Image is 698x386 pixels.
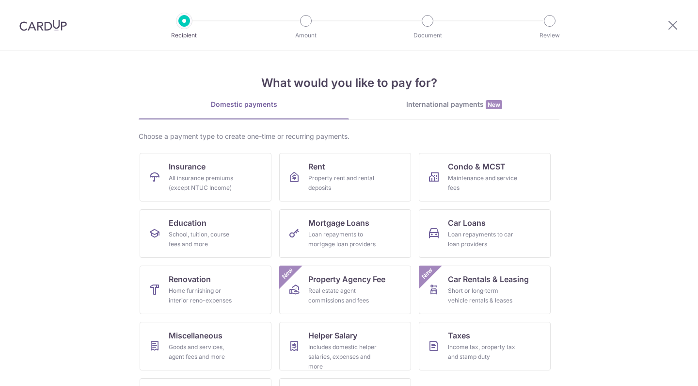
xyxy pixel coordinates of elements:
a: Car Rentals & LeasingShort or long‑term vehicle rentals & leasesNew [419,266,551,314]
a: Condo & MCSTMaintenance and service fees [419,153,551,201]
a: EducationSchool, tuition, course fees and more [140,209,271,258]
span: Taxes [448,330,470,341]
a: InsuranceAll insurance premiums (except NTUC Income) [140,153,271,201]
span: Education [169,217,206,229]
a: Property Agency FeeReal estate agent commissions and feesNew [279,266,411,314]
div: Income tax, property tax and stamp duty [448,342,518,362]
h4: What would you like to pay for? [139,74,559,92]
a: Car LoansLoan repayments to car loan providers [419,209,551,258]
div: Includes domestic helper salaries, expenses and more [308,342,378,371]
div: International payments [349,100,559,110]
div: Domestic payments [139,100,349,109]
div: Real estate agent commissions and fees [308,286,378,305]
span: New [419,266,435,282]
div: Loan repayments to mortgage loan providers [308,230,378,249]
div: Home furnishing or interior reno-expenses [169,286,238,305]
span: New [280,266,296,282]
a: TaxesIncome tax, property tax and stamp duty [419,322,551,370]
span: Miscellaneous [169,330,222,341]
img: CardUp [19,19,67,31]
div: School, tuition, course fees and more [169,230,238,249]
span: Property Agency Fee [308,273,385,285]
a: RentProperty rent and rental deposits [279,153,411,201]
span: Renovation [169,273,211,285]
span: Car Rentals & Leasing [448,273,529,285]
div: Goods and services, agent fees and more [169,342,238,362]
p: Amount [270,31,342,40]
span: Rent [308,161,325,172]
a: Helper SalaryIncludes domestic helper salaries, expenses and more [279,322,411,370]
p: Document [392,31,463,40]
div: Property rent and rental deposits [308,173,378,193]
div: All insurance premiums (except NTUC Income) [169,173,238,193]
div: Loan repayments to car loan providers [448,230,518,249]
div: Short or long‑term vehicle rentals & leases [448,286,518,305]
p: Review [514,31,586,40]
a: MiscellaneousGoods and services, agent fees and more [140,322,271,370]
a: Mortgage LoansLoan repayments to mortgage loan providers [279,209,411,258]
a: RenovationHome furnishing or interior reno-expenses [140,266,271,314]
p: Recipient [148,31,220,40]
span: Helper Salary [308,330,357,341]
span: Mortgage Loans [308,217,369,229]
span: Insurance [169,161,206,172]
span: New [486,100,502,109]
div: Choose a payment type to create one-time or recurring payments. [139,132,559,141]
span: Car Loans [448,217,486,229]
span: Condo & MCST [448,161,506,172]
div: Maintenance and service fees [448,173,518,193]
